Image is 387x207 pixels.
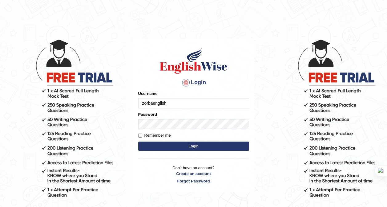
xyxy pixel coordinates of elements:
button: Login [138,142,249,151]
p: Don't have an account? [138,165,249,184]
label: Password [138,111,157,117]
label: Remember me [138,132,171,139]
a: Create an account [138,171,249,177]
input: Remember me [138,134,142,138]
a: Forgot Password [138,178,249,184]
label: Username [138,91,158,96]
img: Logo of English Wise sign in for intelligent practice with AI [159,47,229,75]
h4: Login [138,78,249,88]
